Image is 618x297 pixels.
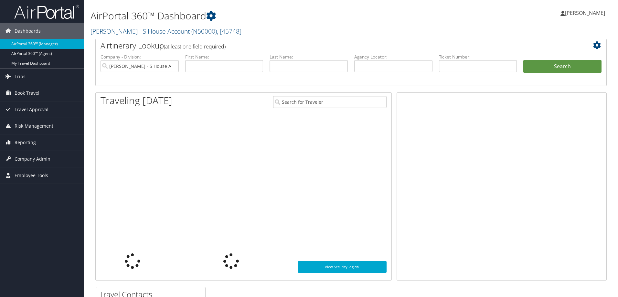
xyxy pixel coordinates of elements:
[15,151,50,167] span: Company Admin
[15,23,41,39] span: Dashboards
[523,60,602,73] button: Search
[164,43,226,50] span: (at least one field required)
[15,101,48,118] span: Travel Approval
[15,85,39,101] span: Book Travel
[191,27,217,36] span: ( N50000 )
[270,54,348,60] label: Last Name:
[15,69,26,85] span: Trips
[15,167,48,184] span: Employee Tools
[439,54,517,60] label: Ticket Number:
[91,9,438,23] h1: AirPortal 360™ Dashboard
[101,94,172,107] h1: Traveling [DATE]
[101,54,179,60] label: Company - Division:
[298,261,387,273] a: View SecurityLogic®
[91,27,241,36] a: [PERSON_NAME] - S House Account
[273,96,387,108] input: Search for Traveler
[15,134,36,151] span: Reporting
[101,40,559,51] h2: Airtinerary Lookup
[354,54,432,60] label: Agency Locator:
[14,4,79,19] img: airportal-logo.png
[560,3,612,23] a: [PERSON_NAME]
[15,118,53,134] span: Risk Management
[185,54,263,60] label: First Name:
[565,9,605,16] span: [PERSON_NAME]
[217,27,241,36] span: , [ 45748 ]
